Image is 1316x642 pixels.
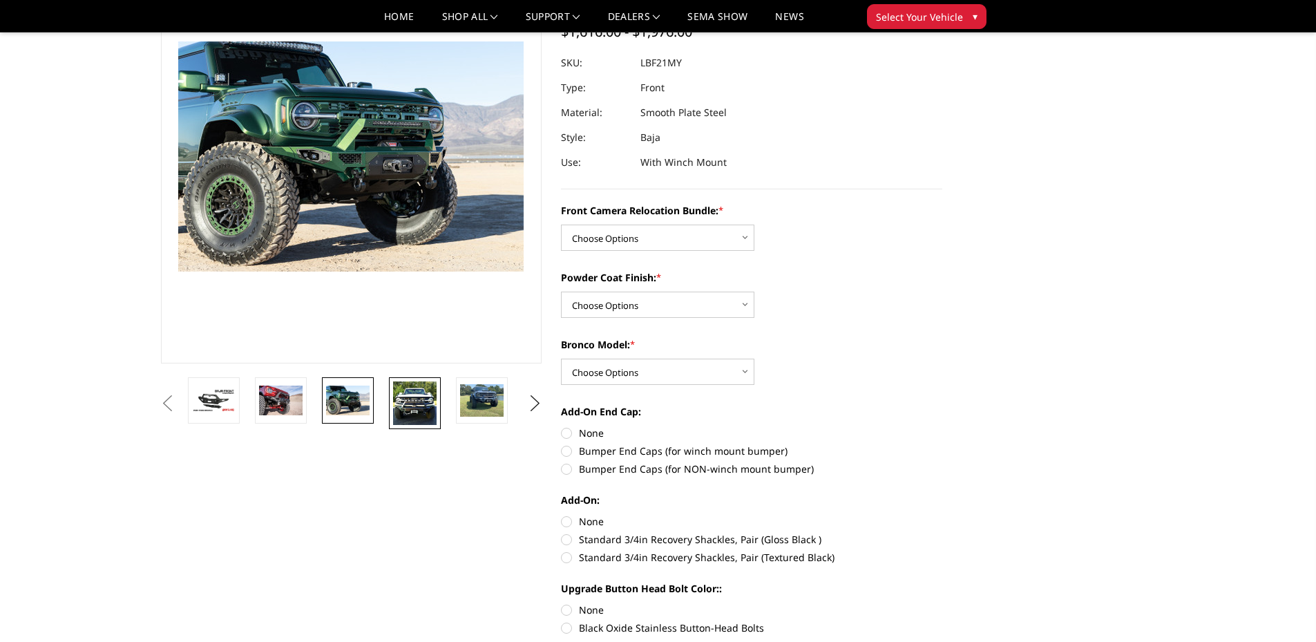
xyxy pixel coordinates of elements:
dd: Front [640,75,665,100]
a: Support [526,12,580,32]
label: Bumper End Caps (for winch mount bumper) [561,444,942,458]
label: Front Camera Relocation Bundle: [561,203,942,218]
label: Upgrade Button Head Bolt Color:: [561,581,942,596]
iframe: Chat Widget [1247,576,1316,642]
label: Bumper End Caps (for NON-winch mount bumper) [561,462,942,476]
label: None [561,426,942,440]
img: Bodyguard Ford Bronco [192,388,236,413]
a: Home [384,12,414,32]
img: Bronco Baja Front (winch mount) [460,384,504,417]
button: Select Your Vehicle [867,4,986,29]
label: None [561,603,942,617]
dt: Material: [561,100,630,125]
dd: LBF21MY [640,50,682,75]
a: Dealers [608,12,660,32]
a: SEMA Show [687,12,747,32]
label: Add-On: [561,493,942,507]
dd: Baja [640,125,660,150]
label: Standard 3/4in Recovery Shackles, Pair (Textured Black) [561,550,942,565]
dt: SKU: [561,50,630,75]
label: Bronco Model: [561,337,942,352]
img: Bronco Baja Front (winch mount) [259,386,303,415]
dt: Use: [561,150,630,175]
img: Bronco Baja Front (winch mount) [326,386,370,415]
label: Add-On End Cap: [561,404,942,419]
dd: With Winch Mount [640,150,727,175]
button: Previous [158,393,178,414]
dt: Style: [561,125,630,150]
img: Bronco Baja Front (winch mount) [393,381,437,425]
label: Black Oxide Stainless Button-Head Bolts [561,621,942,635]
label: Powder Coat Finish: [561,270,942,285]
dd: Smooth Plate Steel [640,100,727,125]
span: Select Your Vehicle [876,10,963,24]
label: None [561,514,942,529]
label: Standard 3/4in Recovery Shackles, Pair (Gloss Black ) [561,532,942,547]
a: News [775,12,803,32]
dt: Type: [561,75,630,100]
a: shop all [442,12,498,32]
span: ▾ [973,9,978,23]
button: Next [524,393,545,414]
